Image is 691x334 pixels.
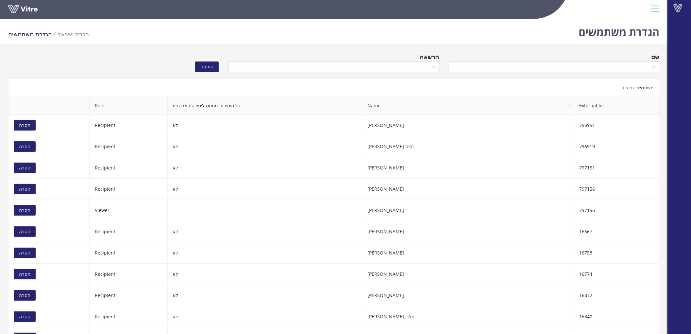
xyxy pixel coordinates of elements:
[95,122,115,128] span: Recipient
[420,52,439,62] div: הרשאה
[362,200,574,221] td: [PERSON_NAME]
[95,292,115,298] span: Recipient
[14,205,36,216] button: הסרה
[14,226,36,237] button: הסרה
[14,141,36,152] button: הסרה
[195,62,219,72] button: הוספה
[14,290,36,301] button: הסרה
[19,207,30,214] span: הסרה
[168,136,362,157] td: לא
[14,163,36,173] button: הסרה
[8,29,58,39] li: הגדרת משתמשים
[19,292,30,299] span: הסרה
[14,184,36,194] button: הסרה
[362,97,574,114] span: Name
[168,306,362,327] td: לא
[19,164,30,171] span: הסרה
[19,122,30,129] span: הסרה
[58,30,89,38] span: 335
[362,285,574,306] td: [PERSON_NAME]
[14,120,36,131] button: הסרה
[362,306,574,327] td: חלבי [PERSON_NAME]
[19,313,30,320] span: הסרה
[579,16,659,44] h1: הגדרת משתמשים
[567,104,571,108] span: search
[95,228,115,235] span: Recipient
[14,311,36,322] button: הסרה
[168,264,362,285] td: לא
[579,250,592,256] span: 16758
[574,97,659,115] th: External Id
[168,179,362,200] td: לא
[168,97,362,115] th: כל היחידות מתחת ליחידה הארגונית
[19,185,30,193] span: הסרה
[19,143,30,150] span: הסרה
[19,249,30,256] span: הסרה
[95,165,115,171] span: Recipient
[14,248,36,258] button: הסרה
[362,115,574,136] td: [PERSON_NAME]
[168,242,362,264] td: לא
[19,271,30,278] span: הסרה
[168,115,362,136] td: לא
[95,143,115,149] span: Recipient
[579,228,592,235] span: 16667
[19,228,30,235] span: הסרה
[95,313,115,320] span: Recipient
[362,221,574,242] td: [PERSON_NAME]
[362,264,574,285] td: [PERSON_NAME]
[362,157,574,179] td: [PERSON_NAME]
[95,207,110,213] span: Viewer
[168,285,362,306] td: לא
[579,207,595,213] span: 797196
[579,122,595,128] span: 796951
[362,136,574,157] td: בסיס [PERSON_NAME]
[362,179,574,200] td: [PERSON_NAME]
[90,97,167,115] th: Role
[168,157,362,179] td: לא
[579,292,592,298] span: 16832
[14,269,36,279] button: הסרה
[579,165,595,171] span: 797151
[565,97,574,114] span: search
[168,221,362,242] td: לא
[95,271,115,277] span: Recipient
[362,242,574,264] td: [PERSON_NAME]
[95,250,115,256] span: Recipient
[579,313,592,320] span: 16840
[579,186,595,192] span: 797156
[8,79,659,97] div: משתמשי טפסים
[651,52,659,62] div: שם
[95,186,115,192] span: Recipient
[579,271,592,277] span: 16774
[579,143,595,149] span: 796919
